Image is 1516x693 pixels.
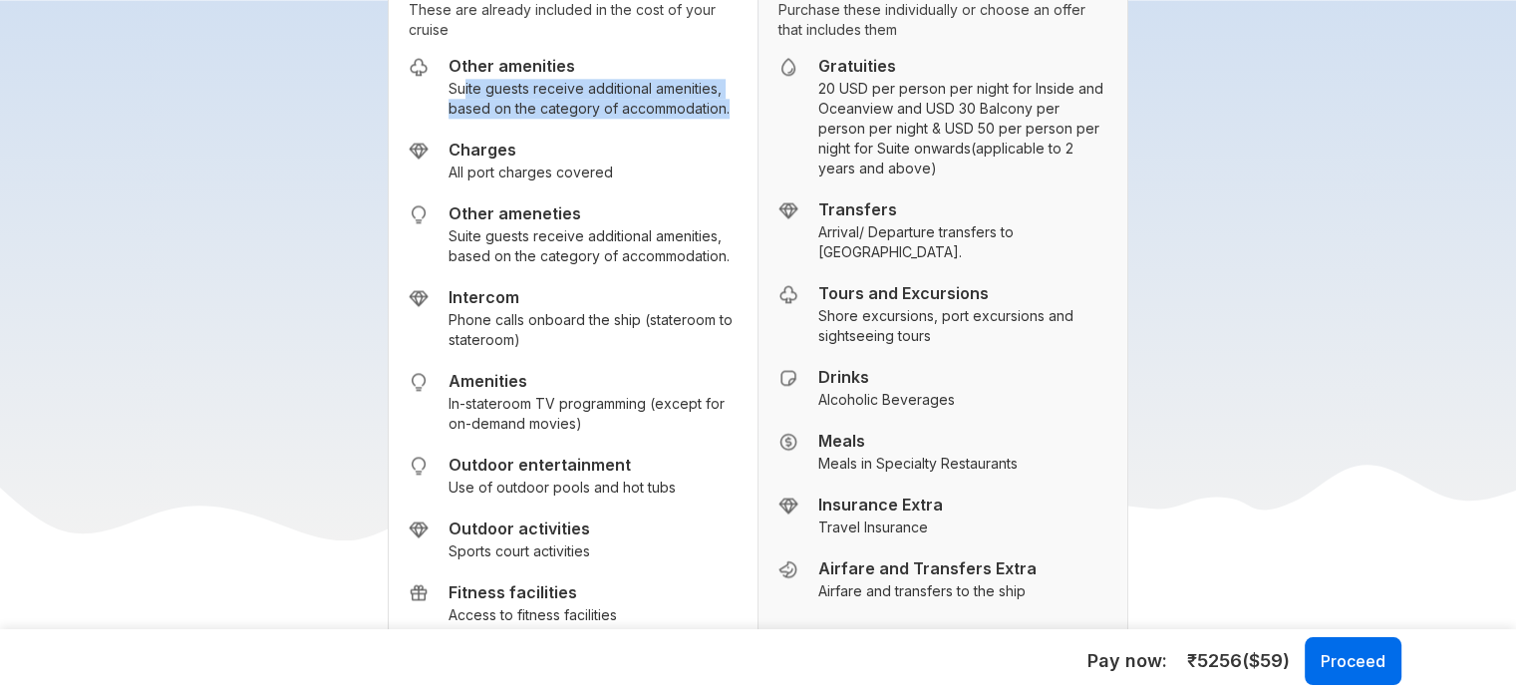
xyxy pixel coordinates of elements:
small: Shore excursions, port excursions and sightseeing tours [818,306,1107,346]
img: Inclusion Icon [409,583,429,603]
small: Suite guests receive additional amenities, based on the category of accommodation. [449,79,737,119]
img: Inclusion Icon [409,141,429,161]
span: ₹ 5256 ($ 59 ) [1187,648,1290,674]
h5: Airfare and Transfers Extra [818,558,1037,578]
img: Inclusion Icon [409,456,429,476]
small: 20 USD per person per night for Inside and Oceanview and USD 30 Balcony per person per night & US... [818,79,1107,178]
img: Inclusion Icon [409,288,429,308]
h5: Insurance Extra [818,495,943,515]
h5: Outdoor activities [449,519,590,538]
small: Airfare and transfers to the ship [818,581,1037,601]
img: Inclusion Icon [778,559,798,579]
small: All port charges covered [449,163,613,182]
h5: Fitness facilities [449,582,617,602]
h5: Amenities [449,371,737,391]
small: Arrival/ Departure transfers to [GEOGRAPHIC_DATA]. [818,222,1107,262]
small: Meals in Specialty Restaurants [818,454,1018,474]
small: Travel Insurance [818,518,943,537]
h5: Drinks [818,367,955,387]
img: Inclusion Icon [778,284,798,304]
small: Use of outdoor pools and hot tubs [449,478,676,498]
img: Inclusion Icon [778,432,798,452]
img: Inclusion Icon [409,520,429,539]
img: Inclusion Icon [409,57,429,77]
small: Suite guests receive additional amenities, based on the category of accommodation. [449,226,737,266]
h5: Charges [449,140,613,160]
h5: Other amenities [449,56,737,76]
small: In-stateroom TV programming (except for on-demand movies) [449,394,737,434]
small: Access to fitness facilities [449,605,617,625]
h5: Meals [818,431,1018,451]
img: Inclusion Icon [409,372,429,392]
small: Sports court activities [449,541,590,561]
h5: Tours and Excursions [818,283,1107,303]
h5: Other ameneties [449,203,737,223]
img: Inclusion Icon [778,57,798,77]
img: Inclusion Icon [778,200,798,220]
img: Inclusion Icon [409,204,429,224]
h5: Outdoor entertainment [449,455,676,475]
button: Proceed [1305,637,1401,685]
small: Alcoholic Beverages [818,390,955,410]
h5: Pay now: [1087,649,1167,673]
small: Phone calls onboard the ship (stateroom to stateroom) [449,310,737,350]
h5: Gratuities [818,56,1107,76]
h5: Intercom [449,287,737,307]
img: Inclusion Icon [778,368,798,388]
h5: Transfers [818,199,1107,219]
img: Inclusion Icon [778,496,798,516]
